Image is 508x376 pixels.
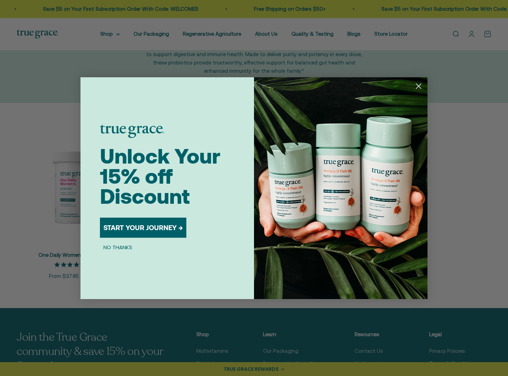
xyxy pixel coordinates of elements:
[100,144,220,208] span: Unlock Your 15% off Discount
[100,125,164,138] img: logo placeholder
[100,218,186,238] button: START YOUR JOURNEY →
[254,77,427,299] img: 098727d5-50f8-4f9b-9554-844bb8da1403.jpeg
[413,80,425,92] button: Close dialog
[100,243,136,252] button: NO THANKS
